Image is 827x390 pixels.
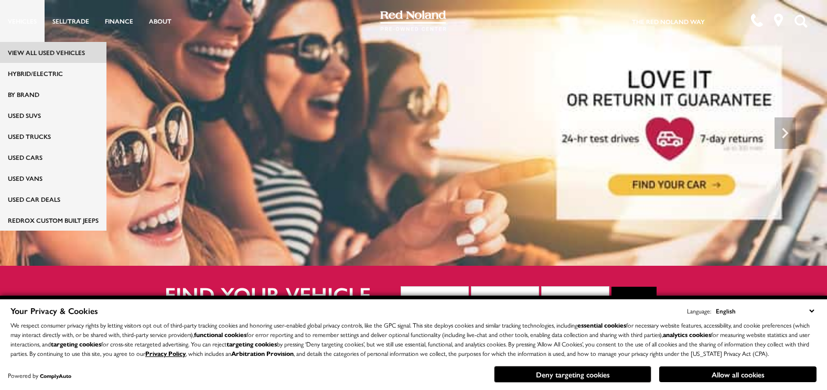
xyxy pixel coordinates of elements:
[407,293,455,309] span: Year
[194,330,246,339] strong: functional cookies
[380,14,446,25] a: Red Noland Pre-Owned
[380,10,446,31] img: Red Noland Pre-Owned
[632,17,705,26] a: The Red Noland Way
[10,320,817,358] p: We respect consumer privacy rights by letting visitors opt out of third-party tracking cookies an...
[8,372,71,379] div: Powered by
[548,293,596,309] span: Model
[663,330,711,339] strong: analytics cookies
[687,308,711,314] div: Language:
[713,305,817,317] select: Language Select
[40,372,71,380] a: ComplyAuto
[227,339,277,349] strong: targeting cookies
[145,349,186,358] a: Privacy Policy
[659,366,817,382] button: Allow all cookies
[790,1,811,41] button: Open the search field
[577,320,626,330] strong: essential cookies
[494,366,651,383] button: Deny targeting cookies
[10,305,98,317] span: Your Privacy & Cookies
[51,339,101,349] strong: targeting cookies
[611,287,657,315] button: Go
[541,286,609,316] button: Model
[471,286,539,316] button: Make
[165,283,401,306] h2: Find your vehicle
[478,293,525,309] span: Make
[401,286,469,316] button: Year
[775,117,796,149] div: Next
[231,349,294,358] strong: Arbitration Provision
